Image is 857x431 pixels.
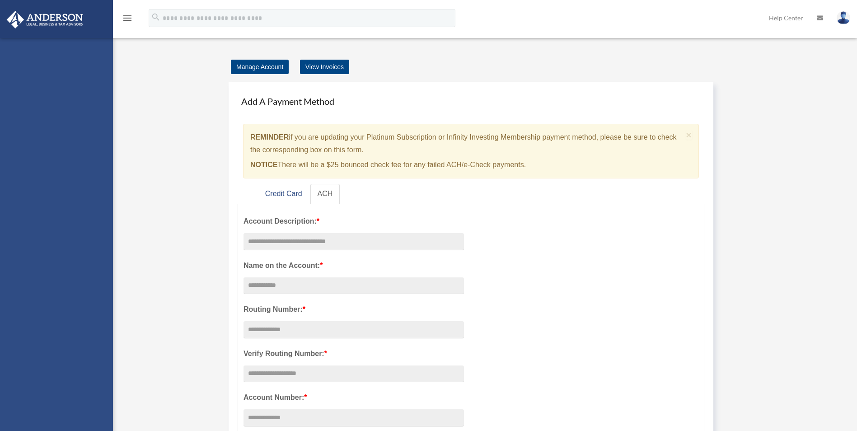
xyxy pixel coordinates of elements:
img: User Pic [837,11,850,24]
a: menu [122,16,133,23]
img: Anderson Advisors Platinum Portal [4,11,86,28]
a: Credit Card [258,184,309,204]
span: × [686,130,692,140]
strong: NOTICE [250,161,277,169]
i: menu [122,13,133,23]
div: if you are updating your Platinum Subscription or Infinity Investing Membership payment method, p... [243,124,699,178]
a: View Invoices [300,60,349,74]
strong: REMINDER [250,133,289,141]
h4: Add A Payment Method [238,91,704,111]
label: Name on the Account: [244,259,464,272]
label: Account Description: [244,215,464,228]
a: Manage Account [231,60,289,74]
i: search [151,12,161,22]
label: Account Number: [244,391,464,404]
label: Verify Routing Number: [244,347,464,360]
p: There will be a $25 bounced check fee for any failed ACH/e-Check payments. [250,159,683,171]
label: Routing Number: [244,303,464,316]
button: Close [686,130,692,140]
a: ACH [310,184,340,204]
